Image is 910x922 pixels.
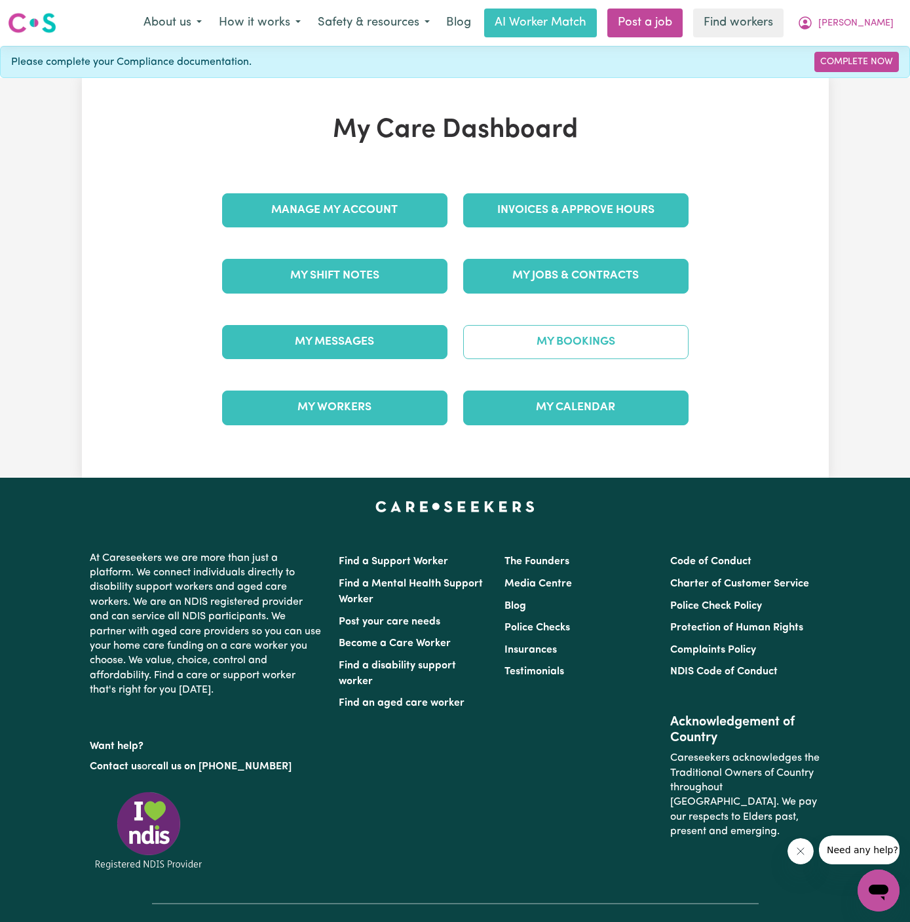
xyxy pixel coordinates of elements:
[670,666,778,677] a: NDIS Code of Conduct
[375,501,535,512] a: Careseekers home page
[670,601,762,611] a: Police Check Policy
[818,16,894,31] span: [PERSON_NAME]
[135,9,210,37] button: About us
[8,8,56,38] a: Careseekers logo
[339,638,451,649] a: Become a Care Worker
[339,698,464,708] a: Find an aged care worker
[484,9,597,37] a: AI Worker Match
[438,9,479,37] a: Blog
[789,9,902,37] button: My Account
[339,579,483,605] a: Find a Mental Health Support Worker
[151,761,292,772] a: call us on [PHONE_NUMBER]
[222,259,447,293] a: My Shift Notes
[504,623,570,633] a: Police Checks
[463,391,689,425] a: My Calendar
[693,9,784,37] a: Find workers
[90,754,323,779] p: or
[214,115,696,146] h1: My Care Dashboard
[670,556,751,567] a: Code of Conduct
[858,870,900,912] iframe: Button to launch messaging window
[11,54,252,70] span: Please complete your Compliance documentation.
[504,645,557,655] a: Insurances
[670,714,820,746] h2: Acknowledgement of Country
[339,617,440,627] a: Post your care needs
[504,666,564,677] a: Testimonials
[90,761,142,772] a: Contact us
[670,645,756,655] a: Complaints Policy
[670,623,803,633] a: Protection of Human Rights
[309,9,438,37] button: Safety & resources
[339,556,448,567] a: Find a Support Worker
[463,259,689,293] a: My Jobs & Contracts
[670,579,809,589] a: Charter of Customer Service
[504,556,569,567] a: The Founders
[463,193,689,227] a: Invoices & Approve Hours
[90,546,323,703] p: At Careseekers we are more than just a platform. We connect individuals directly to disability su...
[819,836,900,864] iframe: Message from company
[607,9,683,37] a: Post a job
[222,325,447,359] a: My Messages
[222,391,447,425] a: My Workers
[463,325,689,359] a: My Bookings
[670,746,820,844] p: Careseekers acknowledges the Traditional Owners of Country throughout [GEOGRAPHIC_DATA]. We pay o...
[504,601,526,611] a: Blog
[814,52,899,72] a: Complete Now
[8,11,56,35] img: Careseekers logo
[787,838,814,864] iframe: Close message
[90,790,208,872] img: Registered NDIS provider
[222,193,447,227] a: Manage My Account
[504,579,572,589] a: Media Centre
[210,9,309,37] button: How it works
[339,661,456,687] a: Find a disability support worker
[90,734,323,754] p: Want help?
